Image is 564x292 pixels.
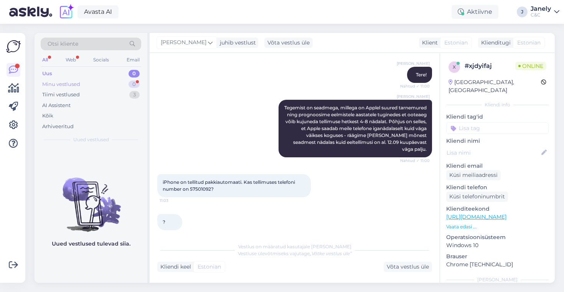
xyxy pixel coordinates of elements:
p: Uued vestlused tulevad siia. [52,240,130,248]
span: Nähtud ✓ 11:00 [400,158,430,163]
div: J [517,7,528,17]
p: Kliendi nimi [446,137,549,145]
div: Kõik [42,112,53,120]
p: Vaata edasi ... [446,223,549,230]
span: Otsi kliente [48,40,78,48]
span: Vestluse ülevõtmiseks vajutage [238,251,352,256]
div: C&C [531,12,551,18]
input: Lisa tag [446,122,549,134]
span: Estonian [444,39,468,47]
div: AI Assistent [42,102,71,109]
div: Tiimi vestlused [42,91,80,99]
img: explore-ai [58,4,74,20]
div: [GEOGRAPHIC_DATA], [GEOGRAPHIC_DATA] [449,78,541,94]
div: [PERSON_NAME] [446,276,549,283]
div: Küsi meiliaadressi [446,170,501,180]
div: 0 [129,70,140,78]
span: Nähtud ✓ 11:00 [400,83,430,89]
span: 11:03 [160,198,188,203]
span: [PERSON_NAME] [397,94,430,99]
div: Võta vestlus üle [384,262,432,272]
span: x [453,64,456,70]
img: No chats [35,164,147,233]
div: Socials [92,55,110,65]
span: Vestlus on määratud kasutajale [PERSON_NAME] [238,244,351,249]
span: Uued vestlused [73,136,109,143]
a: [URL][DOMAIN_NAME] [446,213,506,220]
a: Avasta AI [78,5,119,18]
span: Online [515,62,546,70]
input: Lisa nimi [447,148,540,157]
span: Estonian [517,39,541,47]
div: Uus [42,70,52,78]
span: [PERSON_NAME] [161,38,206,47]
p: Operatsioonisüsteem [446,233,549,241]
div: Kliendi info [446,101,549,108]
a: JanelyC&C [531,6,559,18]
span: Tegemist on seadmega, millega on Applel suured tarnemured ning prognoosime eelmistele aastatele t... [284,105,428,152]
div: # xjdyifaj [465,61,515,71]
div: Minu vestlused [42,81,80,88]
span: ? [163,219,165,225]
span: [PERSON_NAME] [397,61,430,66]
span: Estonian [198,263,221,271]
div: Küsi telefoninumbrit [446,191,508,202]
p: Chrome [TECHNICAL_ID] [446,261,549,269]
p: Kliendi tag'id [446,113,549,121]
div: Web [64,55,78,65]
span: iPhone on tellitud pakkiautomaati. Kas tellimuses telefoni number on 57501092? [163,179,296,192]
span: 11:20 [160,231,188,236]
p: Klienditeekond [446,205,549,213]
div: juhib vestlust [217,39,256,47]
div: Aktiivne [452,5,498,19]
img: Askly Logo [6,39,21,54]
div: All [41,55,49,65]
div: Arhiveeritud [42,123,74,130]
p: Kliendi email [446,162,549,170]
i: „Võtke vestlus üle” [310,251,352,256]
p: Brauser [446,252,549,261]
div: Klient [419,39,438,47]
div: 3 [129,91,140,99]
span: Tere! [416,72,427,78]
div: Võta vestlus üle [264,38,313,48]
div: 0 [129,81,140,88]
div: Klienditugi [478,39,511,47]
div: Kliendi keel [157,263,191,271]
div: Email [125,55,141,65]
div: Janely [531,6,551,12]
p: Windows 10 [446,241,549,249]
p: Kliendi telefon [446,183,549,191]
